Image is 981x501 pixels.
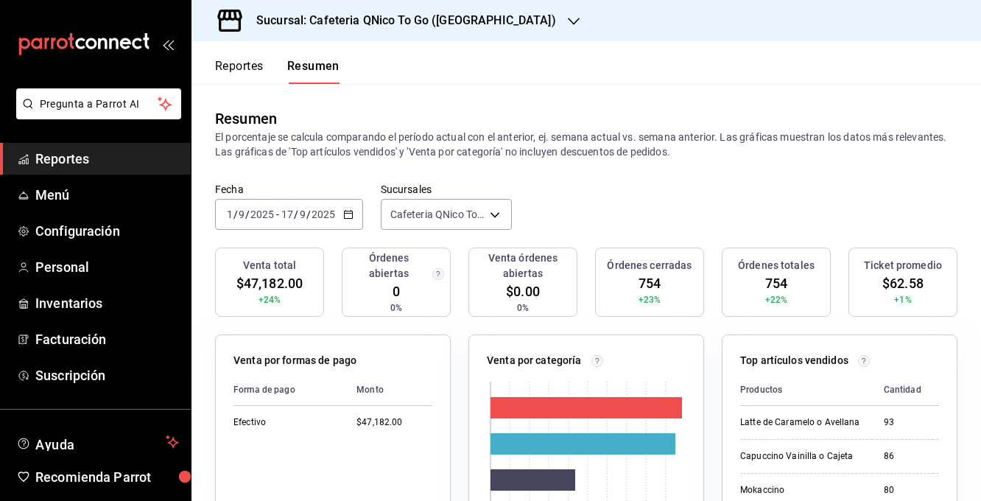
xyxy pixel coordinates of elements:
[233,374,345,406] th: Forma de pago
[740,353,848,368] p: Top artículos vendidos
[35,149,179,169] span: Reportes
[40,97,158,112] span: Pregunta a Parrot AI
[215,59,340,84] div: navigation tabs
[487,353,582,368] p: Venta por categoría
[35,433,160,451] span: Ayuda
[243,258,296,273] h3: Venta total
[299,209,306,220] input: --
[506,281,540,301] span: $0.00
[245,12,556,29] h3: Sucursal: Cafeteria QNico To Go ([GEOGRAPHIC_DATA])
[281,209,294,220] input: --
[884,450,921,463] div: 86
[245,209,250,220] span: /
[276,209,279,220] span: -
[872,374,933,406] th: Cantidad
[381,184,512,195] label: Sucursales
[738,258,815,273] h3: Órdenes totales
[390,207,485,222] span: Cafeteria QNico To Go ([GEOGRAPHIC_DATA])
[162,38,174,50] button: open_drawer_menu
[236,273,303,293] span: $47,182.00
[393,281,400,301] span: 0
[35,365,179,385] span: Suscripción
[639,273,661,293] span: 754
[233,209,238,220] span: /
[35,257,179,277] span: Personal
[233,416,333,429] div: Efectivo
[287,59,340,84] button: Resumen
[215,108,277,130] div: Resumen
[226,209,233,220] input: --
[10,107,181,122] a: Pregunta a Parrot AI
[882,273,924,293] span: $62.58
[16,88,181,119] button: Pregunta a Parrot AI
[639,293,661,306] span: +23%
[740,450,860,463] div: Capuccino Vainilla o Cajeta
[215,59,264,84] button: Reportes
[864,258,942,273] h3: Ticket promedio
[215,184,363,195] label: Fecha
[238,209,245,220] input: --
[884,484,921,497] div: 80
[259,293,281,306] span: +24%
[740,484,860,497] div: Mokaccino
[35,293,179,313] span: Inventarios
[517,301,529,315] span: 0%
[765,293,788,306] span: +22%
[740,374,872,406] th: Productos
[35,467,179,487] span: Recomienda Parrot
[35,185,179,205] span: Menú
[233,353,356,368] p: Venta por formas de pago
[390,301,402,315] span: 0%
[765,273,787,293] span: 754
[311,209,336,220] input: ----
[306,209,311,220] span: /
[215,130,957,159] p: El porcentaje se calcula comparando el período actual con el anterior, ej. semana actual vs. sema...
[35,221,179,241] span: Configuración
[345,374,432,406] th: Monto
[607,258,692,273] h3: Órdenes cerradas
[250,209,275,220] input: ----
[356,416,432,429] div: $47,182.00
[35,329,179,349] span: Facturación
[884,416,921,429] div: 93
[740,416,860,429] div: Latte de Caramelo o Avellana
[294,209,298,220] span: /
[475,251,571,281] h3: Venta órdenes abiertas
[894,293,911,306] span: +1%
[348,251,429,281] h3: Órdenes abiertas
